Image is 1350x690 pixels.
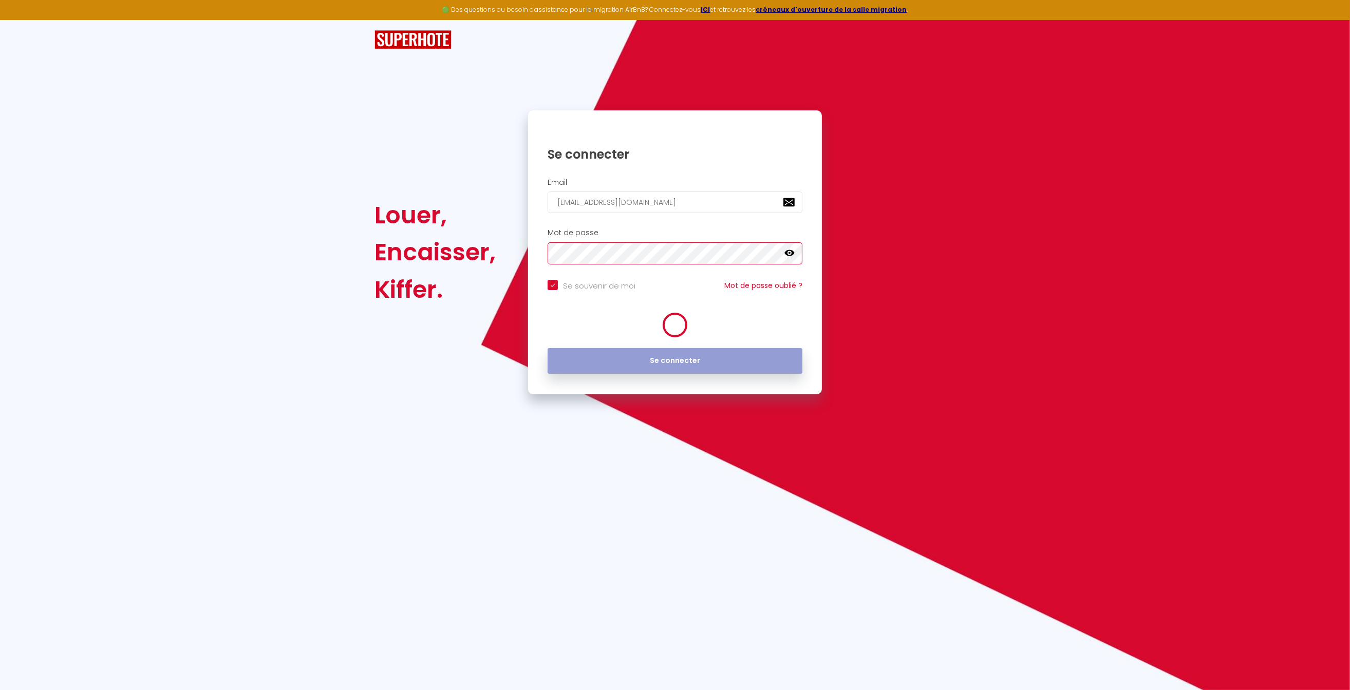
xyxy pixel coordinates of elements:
div: Louer, [374,197,496,234]
a: Mot de passe oublié ? [724,280,802,291]
h2: Mot de passe [548,228,802,237]
div: Kiffer. [374,271,496,308]
h1: Se connecter [548,146,802,162]
div: Encaisser, [374,234,496,271]
button: Se connecter [548,348,802,374]
h2: Email [548,178,802,187]
a: créneaux d'ouverture de la salle migration [756,5,907,14]
img: SuperHote logo [374,30,452,49]
button: Ouvrir le widget de chat LiveChat [8,4,39,35]
a: ICI [701,5,710,14]
input: Ton Email [548,191,802,213]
